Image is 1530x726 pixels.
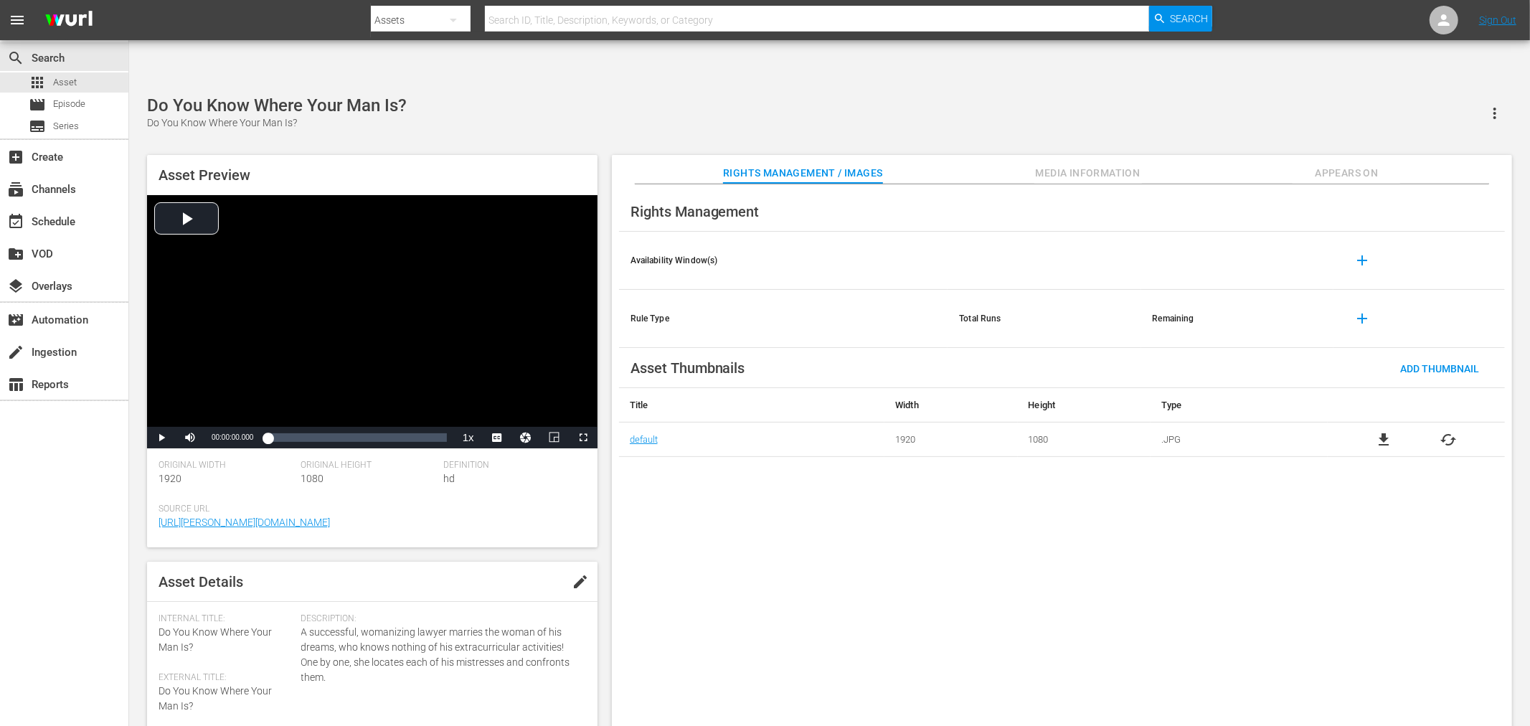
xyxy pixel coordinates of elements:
th: Width [884,388,1017,423]
img: ans4CAIJ8jUAAAAAAAAAAAAAAAAAAAAAAAAgQb4GAAAAAAAAAAAAAAAAAAAAAAAAJMjXAAAAAAAAAAAAAAAAAAAAAAAAgAT5G... [34,4,103,37]
button: Jump To Time [511,427,540,448]
th: Remaining [1141,290,1334,348]
span: Overlays [7,278,24,295]
button: Fullscreen [569,427,598,448]
span: Asset [53,75,77,90]
span: add [1354,310,1371,327]
span: Automation [7,311,24,329]
button: Captions [483,427,511,448]
button: edit [563,565,598,599]
div: Do You Know Where Your Man Is? [147,115,407,131]
span: Episode [53,97,85,111]
span: A successful, womanizing lawyer marries the woman of his dreams, who knows nothing of his extracu... [301,625,579,685]
span: Asset [29,74,46,91]
span: Rights Management [631,203,760,220]
span: Rights Management / Images [723,164,882,182]
span: Asset Thumbnails [631,359,745,377]
div: Do You Know Where Your Man Is? [147,95,407,115]
div: Progress Bar [268,433,446,442]
span: Reports [7,376,24,393]
a: file_download [1375,431,1392,448]
span: Schedule [7,213,24,230]
span: Appears On [1293,164,1400,182]
button: Picture-in-Picture [540,427,569,448]
span: Original Width [159,460,294,471]
span: edit [572,573,589,590]
span: Media Information [1034,164,1142,182]
span: VOD [7,245,24,263]
span: Internal Title: [159,613,294,625]
th: Title [619,388,885,423]
td: .JPG [1151,423,1328,457]
a: [URL][PERSON_NAME][DOMAIN_NAME] [159,517,330,528]
th: Type [1151,388,1328,423]
span: menu [9,11,26,29]
td: 1080 [1018,423,1151,457]
span: Asset Preview [159,166,250,184]
td: 1920 [884,423,1017,457]
th: Availability Window(s) [619,232,948,290]
span: 1920 [159,473,181,484]
span: Search [1171,6,1209,32]
span: Add Thumbnail [1389,363,1491,374]
span: hd [443,473,455,484]
span: 1080 [301,473,324,484]
button: add [1345,243,1379,278]
span: Channels [7,181,24,198]
span: Series [29,118,46,135]
span: Search [7,49,24,67]
span: Asset Details [159,573,243,590]
span: Episode [29,96,46,113]
div: Video Player [147,195,598,448]
th: Rule Type [619,290,948,348]
span: Description: [301,613,579,625]
button: Mute [176,427,204,448]
a: default [630,434,658,445]
span: Source Url [159,504,579,515]
span: Do You Know Where Your Man Is? [159,685,272,712]
span: Ingestion [7,344,24,361]
span: add [1354,252,1371,269]
span: Create [7,148,24,166]
span: Do You Know Where Your Man Is? [159,626,272,653]
a: Sign Out [1479,14,1516,26]
button: Add Thumbnail [1389,355,1491,381]
span: 00:00:00.000 [212,433,253,441]
button: Playback Rate [454,427,483,448]
button: Play [147,427,176,448]
th: Total Runs [948,290,1141,348]
th: Height [1018,388,1151,423]
button: add [1345,301,1379,336]
button: cached [1440,431,1458,448]
span: Original Height [301,460,437,471]
span: Definition [443,460,579,471]
button: Search [1149,6,1212,32]
span: External Title: [159,672,294,684]
span: Series [53,119,79,133]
